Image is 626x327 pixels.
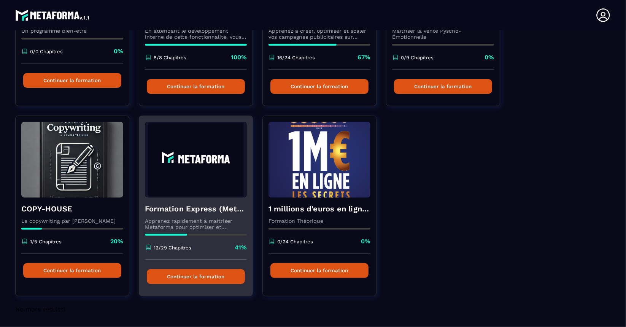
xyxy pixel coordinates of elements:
[15,306,65,313] span: No more results!
[23,73,121,88] button: Continuer la formation
[269,122,370,198] img: formation-background
[277,55,315,60] p: 16/24 Chapitres
[269,28,370,40] p: Apprenez à créer, optimiser et scaler vos campagnes publicitaires sur Facebook et Instagram.
[235,243,247,252] p: 41%
[401,55,434,60] p: 0/9 Chapitres
[110,237,123,246] p: 20%
[270,263,369,278] button: Continuer la formation
[15,116,139,306] a: formation-backgroundCOPY-HOUSELe copywriting par [PERSON_NAME]1/5 Chapitres20%Continuer la formation
[361,237,370,246] p: 0%
[154,245,191,251] p: 12/29 Chapitres
[262,116,386,306] a: formation-background1 millions d'euros en ligne les secretsFormation Théorique0/24 Chapitres0%Con...
[270,79,369,94] button: Continuer la formation
[231,53,247,62] p: 100%
[21,203,123,214] h4: COPY-HOUSE
[392,28,494,40] p: Maîtriser la vente Pyscho-Émotionnelle
[154,55,186,60] p: 8/8 Chapitres
[114,47,123,56] p: 0%
[357,53,370,62] p: 67%
[269,218,370,224] p: Formation Théorique
[15,8,91,23] img: logo
[277,239,313,244] p: 0/24 Chapitres
[30,49,63,54] p: 0/0 Chapitres
[30,239,62,244] p: 1/5 Chapitres
[394,79,492,94] button: Continuer la formation
[21,218,123,224] p: Le copywriting par [PERSON_NAME]
[269,203,370,214] h4: 1 millions d'euros en ligne les secrets
[21,122,123,198] img: formation-background
[147,79,245,94] button: Continuer la formation
[145,122,247,198] img: formation-background
[145,218,247,230] p: Apprenez rapidement à maîtriser Metaforma pour optimiser et automatiser votre business. 🚀
[147,269,245,284] button: Continuer la formation
[139,116,262,306] a: formation-backgroundFormation Express (Metaforma)Apprenez rapidement à maîtriser Metaforma pour o...
[145,28,247,40] p: En attendant le développement interne de cette fonctionnalité, vous pouvez déjà l’utiliser avec C...
[23,263,121,278] button: Continuer la formation
[485,53,494,62] p: 0%
[145,203,247,214] h4: Formation Express (Metaforma)
[21,28,123,34] p: Un programme bien-être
